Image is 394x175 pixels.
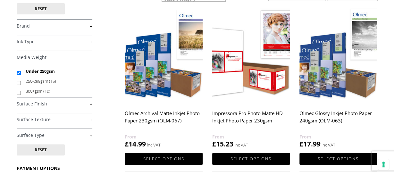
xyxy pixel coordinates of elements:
[212,139,216,148] span: £
[17,39,92,45] a: +
[125,139,146,148] bdi: 14.99
[17,19,92,32] h4: Brand
[212,6,290,103] img: Impressora Pro Photo Matte HD Inkjet Photo Paper 230gsm
[17,54,92,61] a: -
[125,6,202,103] img: Olmec Archival Matte Inkjet Photo Paper 230gsm (OLM-067)
[17,165,92,171] h3: PAYMENT OPTIONS
[26,86,86,96] label: 300+gsm
[299,153,377,165] a: Select options for “Olmec Glossy Inkjet Photo Paper 240gsm (OLM-063)”
[212,6,290,149] a: Impressora Pro Photo Matte HD Inkjet Photo Paper 230gsm £15.23
[125,107,202,133] h2: Olmec Archival Matte Inkjet Photo Paper 230gsm (OLM-067)
[299,6,377,103] img: Olmec Glossy Inkjet Photo Paper 240gsm (OLM-063)
[17,129,92,141] h4: Surface Type
[299,107,377,133] h2: Olmec Glossy Inkjet Photo Paper 240gsm (OLM-063)
[17,113,92,126] h4: Surface Texture
[125,139,129,148] span: £
[299,139,303,148] span: £
[17,101,92,107] a: +
[17,35,92,48] h4: Ink Type
[17,51,92,63] h4: Media Weight
[17,3,65,14] button: Reset
[17,117,92,123] a: +
[125,153,202,165] a: Select options for “Olmec Archival Matte Inkjet Photo Paper 230gsm (OLM-067)”
[299,139,321,148] bdi: 17.99
[26,66,86,76] label: Under 250gsm
[125,6,202,149] a: Olmec Archival Matte Inkjet Photo Paper 230gsm (OLM-067) £14.99
[299,6,377,149] a: Olmec Glossy Inkjet Photo Paper 240gsm (OLM-063) £17.99
[212,153,290,165] a: Select options for “Impressora Pro Photo Matte HD Inkjet Photo Paper 230gsm”
[17,97,92,110] h4: Surface Finish
[17,23,92,29] a: +
[378,159,389,170] button: Your consent preferences for tracking technologies
[17,132,92,138] a: +
[43,88,50,94] span: (10)
[212,107,290,133] h2: Impressora Pro Photo Matte HD Inkjet Photo Paper 230gsm
[49,78,56,84] span: (15)
[17,144,65,155] button: Reset
[212,139,233,148] bdi: 15.23
[26,76,86,86] label: 250-299gsm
